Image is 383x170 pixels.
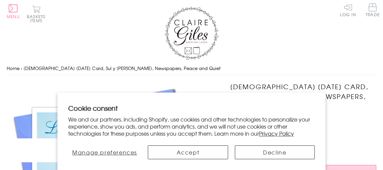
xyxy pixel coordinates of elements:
button: Accept [148,145,228,159]
span: [DEMOGRAPHIC_DATA] [DATE] Card, Sul y [PERSON_NAME], Newspapers, Peace and Quiet [24,65,220,71]
button: Manage preferences [68,145,141,159]
span: Menu [7,13,20,20]
h2: Cookie consent [68,103,315,113]
span: › [21,65,22,71]
p: We and our partners, including Shopify, use cookies and other technologies to personalize your ex... [68,116,315,137]
span: Manage preferences [72,148,137,156]
span: Trade [366,3,380,16]
span: 0 items [30,13,45,24]
a: Home [7,65,19,71]
nav: breadcrumbs [7,62,376,75]
a: Trade [366,3,380,18]
button: Basket0 items [27,5,45,23]
a: Privacy Policy [259,129,294,137]
button: Decline [235,145,315,159]
button: Menu [7,4,20,19]
h1: [DEMOGRAPHIC_DATA] [DATE] Card, Sul y [PERSON_NAME], Newspapers, Peace and Quiet [230,82,376,111]
a: Log In [340,3,356,16]
img: Claire Giles Greetings Cards [165,7,218,60]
